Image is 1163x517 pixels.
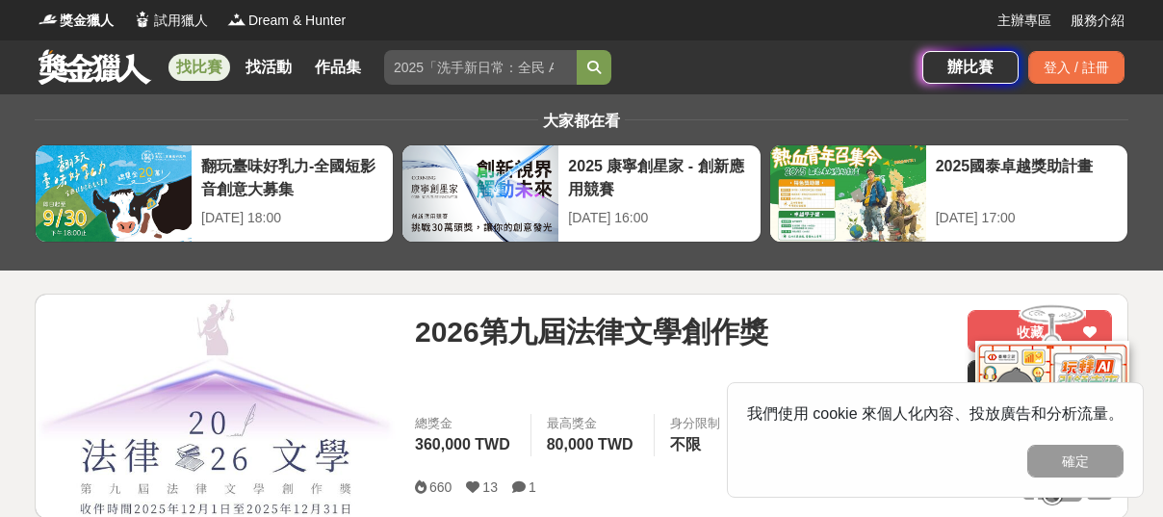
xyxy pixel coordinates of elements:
[36,295,396,517] img: Cover Image
[429,479,452,495] span: 660
[227,10,246,29] img: Logo
[415,414,515,433] span: 總獎金
[568,155,750,198] div: 2025 康寧創星家 - 創新應用競賽
[401,144,761,243] a: 2025 康寧創星家 - 創新應用競賽[DATE] 16:00
[769,144,1128,243] a: 2025國泰卓越獎助計畫[DATE] 17:00
[35,144,394,243] a: 翻玩臺味好乳力-全國短影音創意大募集[DATE] 18:00
[201,155,383,198] div: 翻玩臺味好乳力-全國短影音創意大募集
[670,414,720,433] div: 身分限制
[529,479,536,495] span: 1
[936,208,1118,228] div: [DATE] 17:00
[238,54,299,81] a: 找活動
[568,208,750,228] div: [DATE] 16:00
[1071,11,1124,31] a: 服務介紹
[201,208,383,228] div: [DATE] 18:00
[415,310,768,353] span: 2026第九屆法律文學創作獎
[415,436,510,452] span: 360,000 TWD
[1028,51,1124,84] div: 登入 / 註冊
[547,414,638,433] span: 最高獎金
[936,155,1118,198] div: 2025國泰卓越獎助計畫
[168,54,230,81] a: 找比賽
[975,341,1129,469] img: d2146d9a-e6f6-4337-9592-8cefde37ba6b.png
[154,11,208,31] span: 試用獵人
[922,51,1019,84] a: 辦比賽
[547,436,633,452] span: 80,000 TWD
[997,11,1051,31] a: 主辦專區
[39,10,58,29] img: Logo
[133,10,152,29] img: Logo
[482,479,498,495] span: 13
[60,11,114,31] span: 獎金獵人
[1027,445,1124,478] button: 確定
[384,50,577,85] input: 2025「洗手新日常：全民 ALL IN」洗手歌全台徵選
[307,54,369,81] a: 作品集
[248,11,346,31] span: Dream & Hunter
[133,11,208,31] a: Logo試用獵人
[227,11,346,31] a: LogoDream & Hunter
[747,405,1124,422] span: 我們使用 cookie 來個人化內容、投放廣告和分析流量。
[670,436,701,452] span: 不限
[39,11,114,31] a: Logo獎金獵人
[538,113,625,129] span: 大家都在看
